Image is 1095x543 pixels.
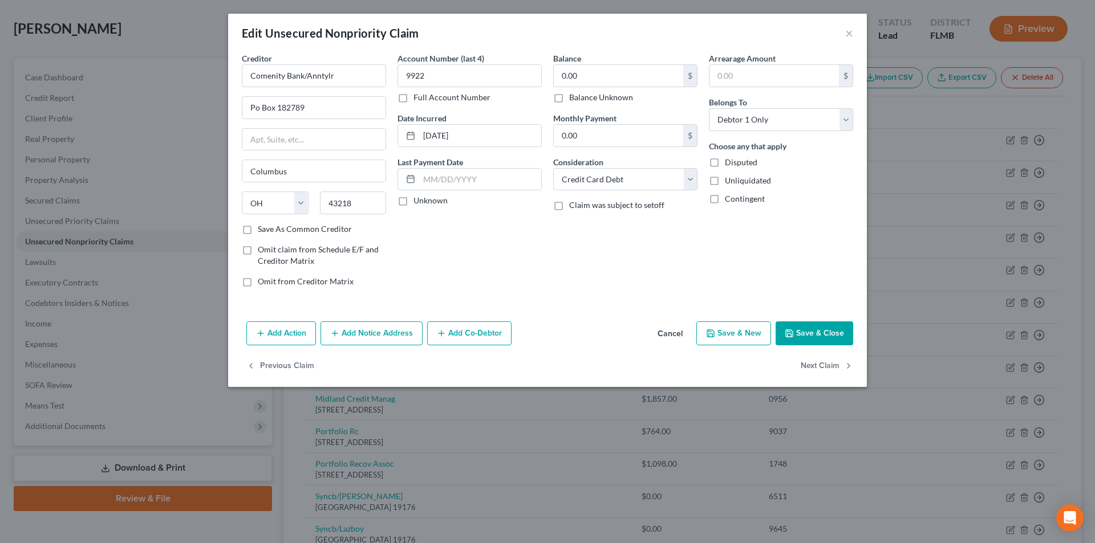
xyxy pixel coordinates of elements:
[246,321,316,345] button: Add Action
[725,157,757,167] span: Disputed
[709,65,839,87] input: 0.00
[553,156,603,168] label: Consideration
[845,26,853,40] button: ×
[553,52,581,64] label: Balance
[242,97,386,119] input: Enter address...
[242,25,419,41] div: Edit Unsecured Nonpriority Claim
[321,321,423,345] button: Add Notice Address
[242,160,386,182] input: Enter city...
[709,97,747,107] span: Belongs To
[725,175,771,185] span: Unliquidated
[398,64,542,87] input: XXXX
[696,321,771,345] button: Save & New
[725,194,765,203] span: Contingent
[413,195,448,206] label: Unknown
[242,129,386,150] input: Apt, Suite, etc...
[709,140,786,152] label: Choose any that apply
[398,112,447,124] label: Date Incurred
[419,125,541,146] input: MM/DD/YYYY
[413,92,490,103] label: Full Account Number
[242,54,272,63] span: Creditor
[419,169,541,190] input: MM/DD/YYYY
[554,125,683,146] input: 0.00
[246,354,314,378] button: Previous Claim
[569,200,664,210] span: Claim was subject to setoff
[258,276,354,286] span: Omit from Creditor Matrix
[398,52,484,64] label: Account Number (last 4)
[320,191,387,214] input: Enter zip...
[569,92,633,103] label: Balance Unknown
[1056,504,1084,532] div: Open Intercom Messenger
[553,112,617,124] label: Monthly Payment
[242,64,386,87] input: Search creditor by name...
[801,354,853,378] button: Next Claim
[683,65,697,87] div: $
[258,244,379,266] span: Omit claim from Schedule E/F and Creditor Matrix
[648,322,692,345] button: Cancel
[554,65,683,87] input: 0.00
[427,321,512,345] button: Add Co-Debtor
[839,65,853,87] div: $
[709,52,776,64] label: Arrearage Amount
[258,223,352,235] label: Save As Common Creditor
[398,156,463,168] label: Last Payment Date
[776,321,853,345] button: Save & Close
[683,125,697,146] div: $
